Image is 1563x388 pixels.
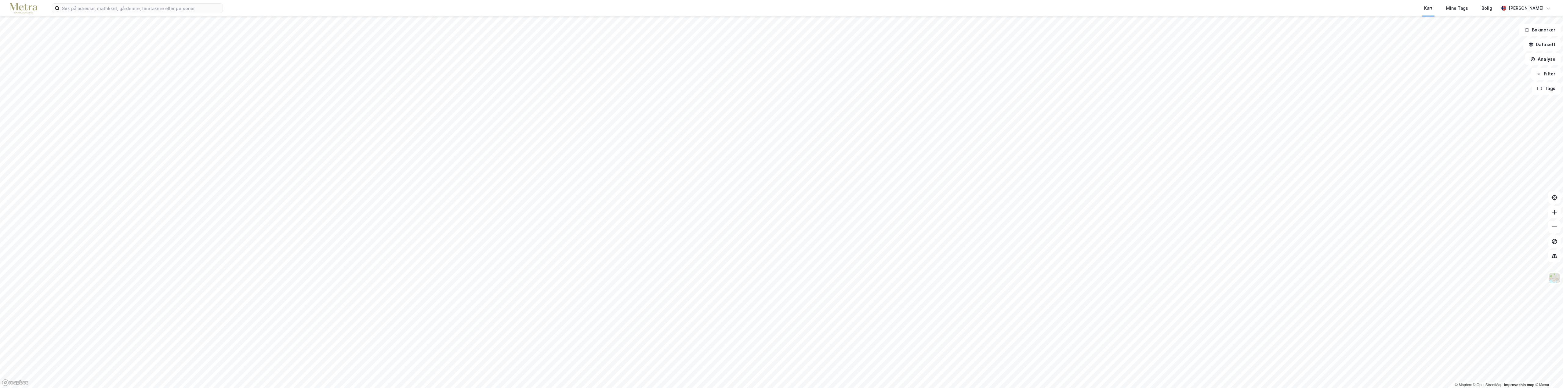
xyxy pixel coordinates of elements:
[1525,53,1561,65] button: Analyse
[1504,383,1534,387] a: Improve this map
[1532,359,1563,388] div: Kontrollprogram for chat
[1532,82,1561,95] button: Tags
[2,379,29,386] a: Mapbox homepage
[1481,5,1492,12] div: Bolig
[1531,68,1561,80] button: Filter
[1523,38,1561,51] button: Datasett
[1532,359,1563,388] iframe: Chat Widget
[10,3,37,14] img: metra-logo.256734c3b2bbffee19d4.png
[1455,383,1472,387] a: Mapbox
[60,4,223,13] input: Søk på adresse, matrikkel, gårdeiere, leietakere eller personer
[1519,24,1561,36] button: Bokmerker
[1473,383,1503,387] a: OpenStreetMap
[1549,272,1560,284] img: Z
[1509,5,1543,12] div: [PERSON_NAME]
[1446,5,1468,12] div: Mine Tags
[1424,5,1433,12] div: Kart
